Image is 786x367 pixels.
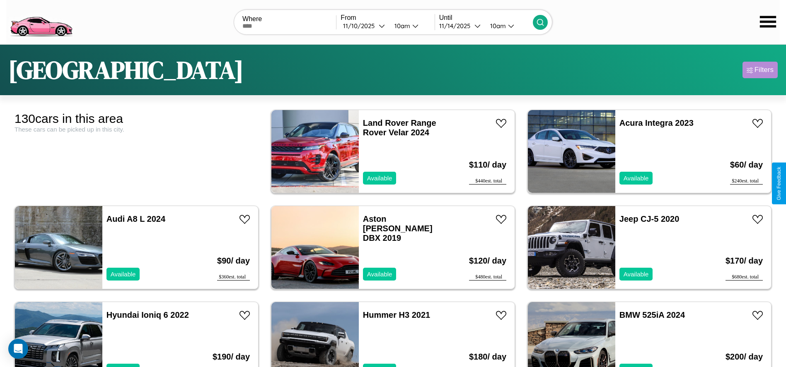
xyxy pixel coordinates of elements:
p: Available [624,269,649,280]
div: $ 480 est. total [469,274,506,281]
div: Give Feedback [776,167,782,200]
div: 10am [486,22,508,30]
button: Filters [742,62,778,78]
p: Available [367,173,392,184]
h3: $ 90 / day [217,248,250,274]
label: From [341,14,434,22]
button: 11/10/2025 [341,22,387,30]
div: 130 cars in this area [15,112,259,126]
a: BMW 525iA 2024 [619,310,685,319]
div: Filters [755,66,774,74]
div: 11 / 14 / 2025 [439,22,474,30]
a: Jeep CJ-5 2020 [619,214,680,223]
div: $ 440 est. total [469,178,506,185]
div: $ 680 est. total [726,274,763,281]
div: $ 360 est. total [217,274,250,281]
h3: $ 110 / day [469,152,506,178]
div: 10am [390,22,412,30]
label: Until [439,14,533,22]
a: Land Rover Range Rover Velar 2024 [363,118,436,137]
h3: $ 60 / day [730,152,763,178]
p: Available [624,173,649,184]
h3: $ 170 / day [726,248,763,274]
div: 11 / 10 / 2025 [343,22,379,30]
a: Audi A8 L 2024 [106,214,165,223]
div: Open Intercom Messenger [8,339,28,359]
div: These cars can be picked up in this city. [15,126,259,133]
h1: [GEOGRAPHIC_DATA] [8,53,244,87]
a: Hyundai Ioniq 6 2022 [106,310,189,319]
div: $ 240 est. total [730,178,763,185]
a: Aston [PERSON_NAME] DBX 2019 [363,214,433,242]
img: logo [6,4,76,38]
a: Hummer H3 2021 [363,310,430,319]
a: Acura Integra 2023 [619,118,694,127]
h3: $ 120 / day [469,248,506,274]
button: 10am [388,22,435,30]
button: 10am [484,22,533,30]
p: Available [367,269,392,280]
label: Where [242,15,336,23]
p: Available [111,269,136,280]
